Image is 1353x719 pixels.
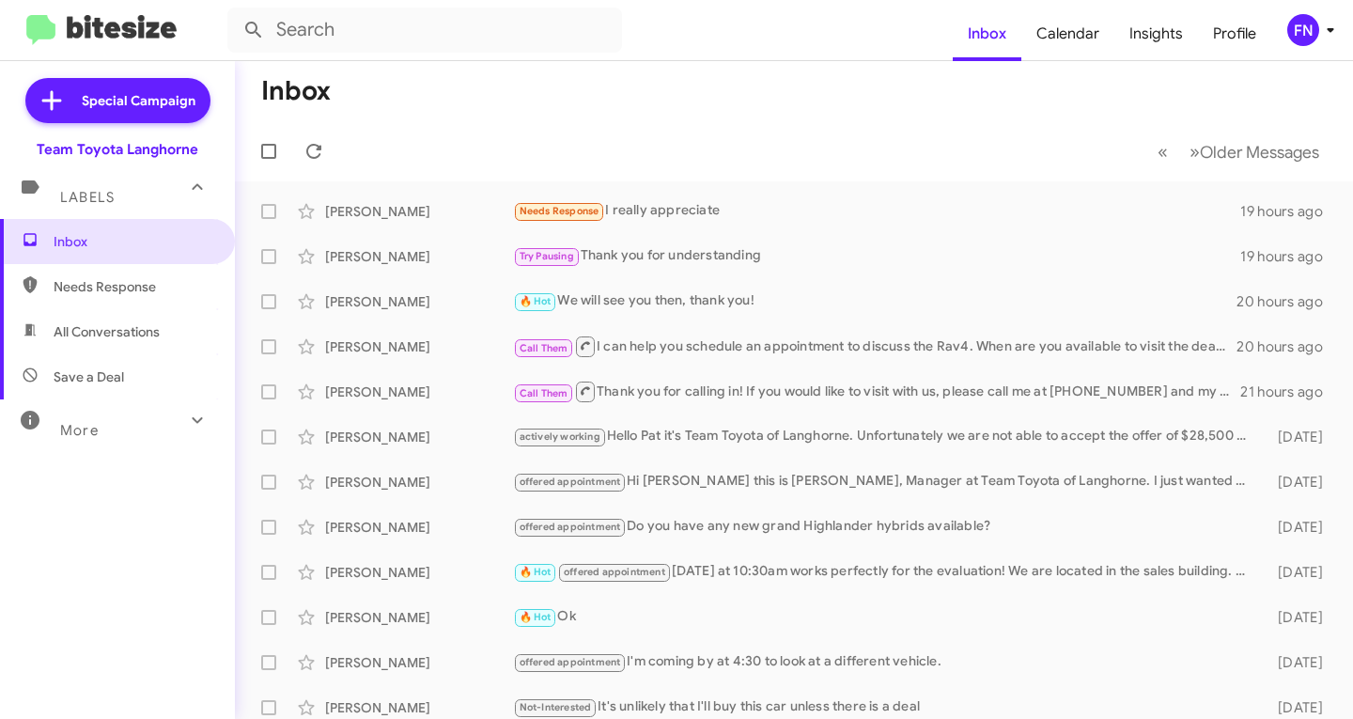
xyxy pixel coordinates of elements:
[513,380,1240,403] div: Thank you for calling in! If you would like to visit with us, please call me at [PHONE_NUMBER] an...
[1256,563,1338,582] div: [DATE]
[325,563,513,582] div: [PERSON_NAME]
[325,383,513,401] div: [PERSON_NAME]
[1256,653,1338,672] div: [DATE]
[520,566,552,578] span: 🔥 Hot
[25,78,210,123] a: Special Campaign
[325,247,513,266] div: [PERSON_NAME]
[564,566,665,578] span: offered appointment
[513,290,1236,312] div: We will see you then, thank you!
[325,518,513,537] div: [PERSON_NAME]
[325,428,513,446] div: [PERSON_NAME]
[520,387,568,399] span: Call Them
[520,611,552,623] span: 🔥 Hot
[1256,473,1338,492] div: [DATE]
[37,140,198,159] div: Team Toyota Langhorne
[325,698,513,717] div: [PERSON_NAME]
[1198,7,1271,61] a: Profile
[325,473,513,492] div: [PERSON_NAME]
[513,471,1256,492] div: Hi [PERSON_NAME] this is [PERSON_NAME], Manager at Team Toyota of Langhorne. I just wanted to che...
[520,250,574,262] span: Try Pausing
[520,701,592,713] span: Not-Interested
[1240,247,1338,266] div: 19 hours ago
[520,205,599,217] span: Needs Response
[1114,7,1198,61] a: Insights
[1256,518,1338,537] div: [DATE]
[513,606,1256,628] div: Ok
[1256,428,1338,446] div: [DATE]
[1256,608,1338,627] div: [DATE]
[513,696,1256,718] div: It's unlikely that I'll buy this car unless there is a deal
[513,651,1256,673] div: I'm coming by at 4:30 to look at a different vehicle.
[325,202,513,221] div: [PERSON_NAME]
[1021,7,1114,61] a: Calendar
[82,91,195,110] span: Special Campaign
[1158,140,1168,164] span: «
[325,337,513,356] div: [PERSON_NAME]
[1147,133,1330,171] nav: Page navigation example
[54,232,213,251] span: Inbox
[513,426,1256,447] div: Hello Pat it's Team Toyota of Langhorne. Unfortunately we are not able to accept the offer of $28...
[1236,337,1338,356] div: 20 hours ago
[1240,202,1338,221] div: 19 hours ago
[1271,14,1332,46] button: FN
[261,76,331,106] h1: Inbox
[513,245,1240,267] div: Thank you for understanding
[1236,292,1338,311] div: 20 hours ago
[60,422,99,439] span: More
[1287,14,1319,46] div: FN
[1200,142,1319,163] span: Older Messages
[953,7,1021,61] a: Inbox
[1240,383,1338,401] div: 21 hours ago
[513,516,1256,538] div: Do you have any new grand Highlander hybrids available?
[520,295,552,307] span: 🔥 Hot
[513,561,1256,583] div: [DATE] at 10:30am works perfectly for the evaluation! We are located in the sales building. [STRE...
[227,8,622,53] input: Search
[54,277,213,296] span: Needs Response
[520,521,621,533] span: offered appointment
[1178,133,1330,171] button: Next
[1146,133,1179,171] button: Previous
[1190,140,1200,164] span: »
[513,200,1240,222] div: I really appreciate
[325,292,513,311] div: [PERSON_NAME]
[60,189,115,206] span: Labels
[513,335,1236,358] div: I can help you schedule an appointment to discuss the Rav4. When are you available to visit the d...
[1256,698,1338,717] div: [DATE]
[325,653,513,672] div: [PERSON_NAME]
[54,322,160,341] span: All Conversations
[520,342,568,354] span: Call Them
[520,430,600,443] span: actively working
[325,608,513,627] div: [PERSON_NAME]
[520,656,621,668] span: offered appointment
[54,367,124,386] span: Save a Deal
[520,476,621,488] span: offered appointment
